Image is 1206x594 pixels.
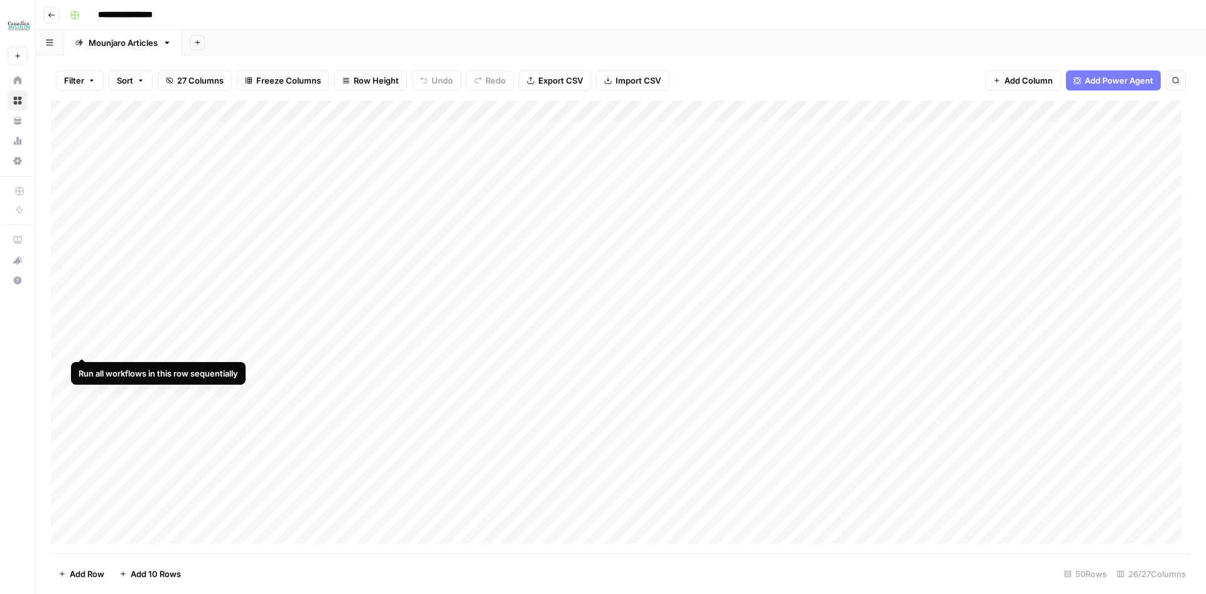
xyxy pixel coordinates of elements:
[131,568,181,580] span: Add 10 Rows
[8,250,28,270] button: What's new?
[616,74,661,87] span: Import CSV
[8,131,28,151] a: Usage
[89,36,158,49] div: Mounjaro Articles
[8,14,30,37] img: BCI Logo
[8,91,28,111] a: Browse
[79,367,238,380] div: Run all workflows in this row sequentially
[466,70,514,91] button: Redo
[354,74,399,87] span: Row Height
[256,74,321,87] span: Freeze Columns
[8,70,28,91] a: Home
[1059,564,1112,584] div: 50 Rows
[486,74,506,87] span: Redo
[1066,70,1161,91] button: Add Power Agent
[8,251,27,270] div: What's new?
[177,74,224,87] span: 27 Columns
[158,70,232,91] button: 27 Columns
[64,74,84,87] span: Filter
[109,70,153,91] button: Sort
[237,70,329,91] button: Freeze Columns
[70,568,104,580] span: Add Row
[112,564,188,584] button: Add 10 Rows
[596,70,669,91] button: Import CSV
[64,30,182,55] a: Mounjaro Articles
[51,564,112,584] button: Add Row
[56,70,104,91] button: Filter
[8,10,28,41] button: Workspace: BCI
[8,230,28,250] a: AirOps Academy
[985,70,1061,91] button: Add Column
[412,70,461,91] button: Undo
[334,70,407,91] button: Row Height
[8,151,28,171] a: Settings
[1085,74,1153,87] span: Add Power Agent
[1112,564,1191,584] div: 26/27 Columns
[8,111,28,131] a: Your Data
[1004,74,1053,87] span: Add Column
[519,70,591,91] button: Export CSV
[8,270,28,290] button: Help + Support
[117,74,133,87] span: Sort
[538,74,583,87] span: Export CSV
[432,74,453,87] span: Undo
